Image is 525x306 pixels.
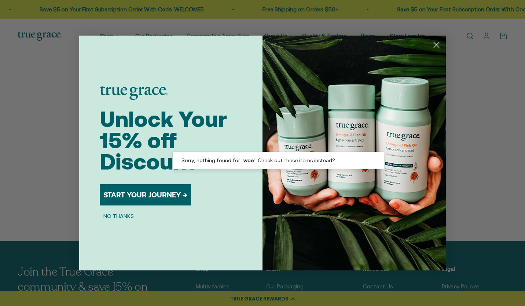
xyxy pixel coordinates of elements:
[243,157,254,163] strong: woe
[100,184,191,205] button: START YOUR JOURNEY →
[430,39,443,51] button: Close dialog
[181,156,375,164] p: Sorry, nothing found for " ". Check out these items instead?
[262,36,446,270] img: 098727d5-50f8-4f9b-9554-844bb8da1403.jpeg
[100,211,137,220] button: NO THANKS
[100,106,227,174] span: Unlock Your 15% off Discount
[100,86,168,100] img: logo placeholder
